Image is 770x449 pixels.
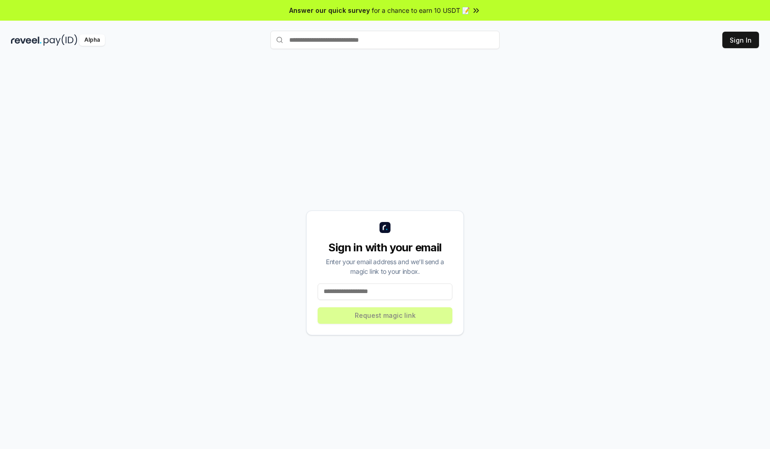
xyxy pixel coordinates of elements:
[318,240,452,255] div: Sign in with your email
[79,34,105,46] div: Alpha
[379,222,390,233] img: logo_small
[44,34,77,46] img: pay_id
[372,6,470,15] span: for a chance to earn 10 USDT 📝
[722,32,759,48] button: Sign In
[11,34,42,46] img: reveel_dark
[318,257,452,276] div: Enter your email address and we’ll send a magic link to your inbox.
[289,6,370,15] span: Answer our quick survey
